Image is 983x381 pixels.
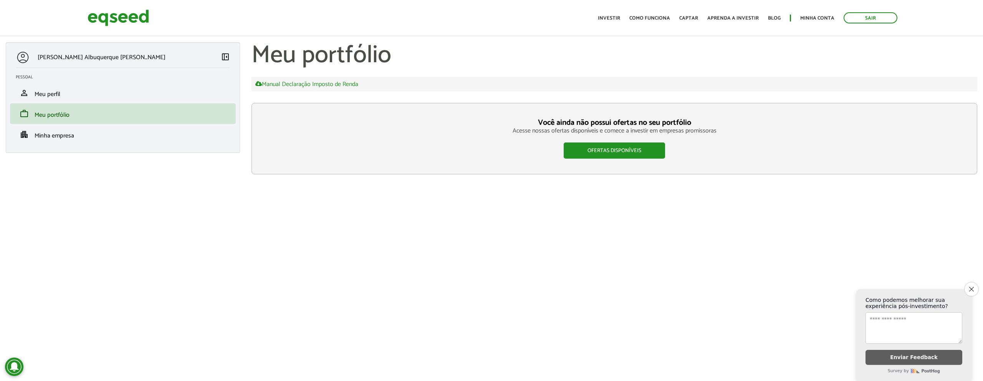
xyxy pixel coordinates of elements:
span: apartment [20,130,29,139]
li: Meu perfil [10,83,236,103]
span: Minha empresa [35,131,74,141]
li: Minha empresa [10,124,236,145]
a: workMeu portfólio [16,109,230,118]
a: Investir [598,16,620,21]
a: Aprenda a investir [707,16,759,21]
h1: Meu portfólio [252,42,977,69]
img: EqSeed [88,8,149,28]
a: Manual Declaração Imposto de Renda [255,81,358,88]
a: Minha conta [800,16,834,21]
a: Colapsar menu [221,52,230,63]
li: Meu portfólio [10,103,236,124]
p: [PERSON_NAME] Albuquerque [PERSON_NAME] [38,54,165,61]
a: Sair [844,12,897,23]
span: Meu portfólio [35,110,70,120]
span: work [20,109,29,118]
span: person [20,88,29,98]
a: Blog [768,16,781,21]
a: Captar [679,16,698,21]
a: Como funciona [629,16,670,21]
a: Ofertas disponíveis [564,142,665,159]
a: personMeu perfil [16,88,230,98]
span: left_panel_close [221,52,230,61]
h3: Você ainda não possui ofertas no seu portfólio [267,119,961,127]
h2: Pessoal [16,75,236,80]
span: Meu perfil [35,89,60,99]
a: apartmentMinha empresa [16,130,230,139]
p: Acesse nossas ofertas disponíveis e comece a investir em empresas promissoras [267,127,961,134]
